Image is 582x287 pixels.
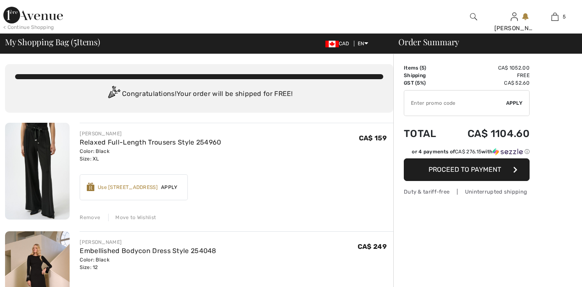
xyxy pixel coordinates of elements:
div: Color: Black Size: 12 [80,256,216,271]
img: Sezzle [493,148,523,155]
span: Apply [506,99,523,107]
span: CA$ 159 [359,134,387,142]
span: My Shopping Bag ( Items) [5,38,100,46]
span: 5 [563,13,566,21]
a: Embellished Bodycon Dress Style 254048 [80,247,216,255]
a: 5 [535,12,575,22]
span: 5 [421,65,424,71]
div: Color: Black Size: XL [80,147,221,163]
div: Use [STREET_ADDRESS] [98,184,158,191]
a: Relaxed Full-Length Trousers Style 254960 [80,138,221,146]
img: Congratulation2.svg [105,86,122,103]
img: 1ère Avenue [3,7,63,23]
input: Promo code [404,90,506,116]
td: Total [404,119,447,148]
div: Move to Wishlist [108,214,156,221]
td: GST (5%) [404,79,447,87]
button: Proceed to Payment [404,158,530,181]
div: Congratulations! Your order will be shipped for FREE! [15,86,383,103]
span: Proceed to Payment [429,165,501,173]
td: CA$ 52.60 [447,79,530,87]
span: Apply [158,184,181,191]
div: [PERSON_NAME] [494,24,534,33]
span: 5 [73,36,77,47]
div: or 4 payments of with [412,148,530,155]
div: [PERSON_NAME] [80,130,221,137]
div: < Continue Shopping [3,23,54,31]
span: EN [358,41,368,47]
img: Reward-Logo.svg [87,183,94,191]
div: Order Summary [388,38,577,46]
td: CA$ 1104.60 [447,119,530,148]
td: CA$ 1052.00 [447,64,530,72]
td: Free [447,72,530,79]
img: My Bag [551,12,559,22]
div: [PERSON_NAME] [80,238,216,246]
span: CA$ 276.15 [455,149,481,155]
td: Shipping [404,72,447,79]
div: or 4 payments ofCA$ 276.15withSezzle Click to learn more about Sezzle [404,148,530,158]
td: Items ( ) [404,64,447,72]
img: Relaxed Full-Length Trousers Style 254960 [5,123,70,220]
a: Sign In [511,13,518,21]
span: CAD [325,41,353,47]
img: My Info [511,12,518,22]
img: search the website [470,12,477,22]
span: CA$ 249 [358,243,387,251]
img: Canadian Dollar [325,41,339,47]
div: Duty & tariff-free | Uninterrupted shipping [404,188,530,196]
div: Remove [80,214,100,221]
